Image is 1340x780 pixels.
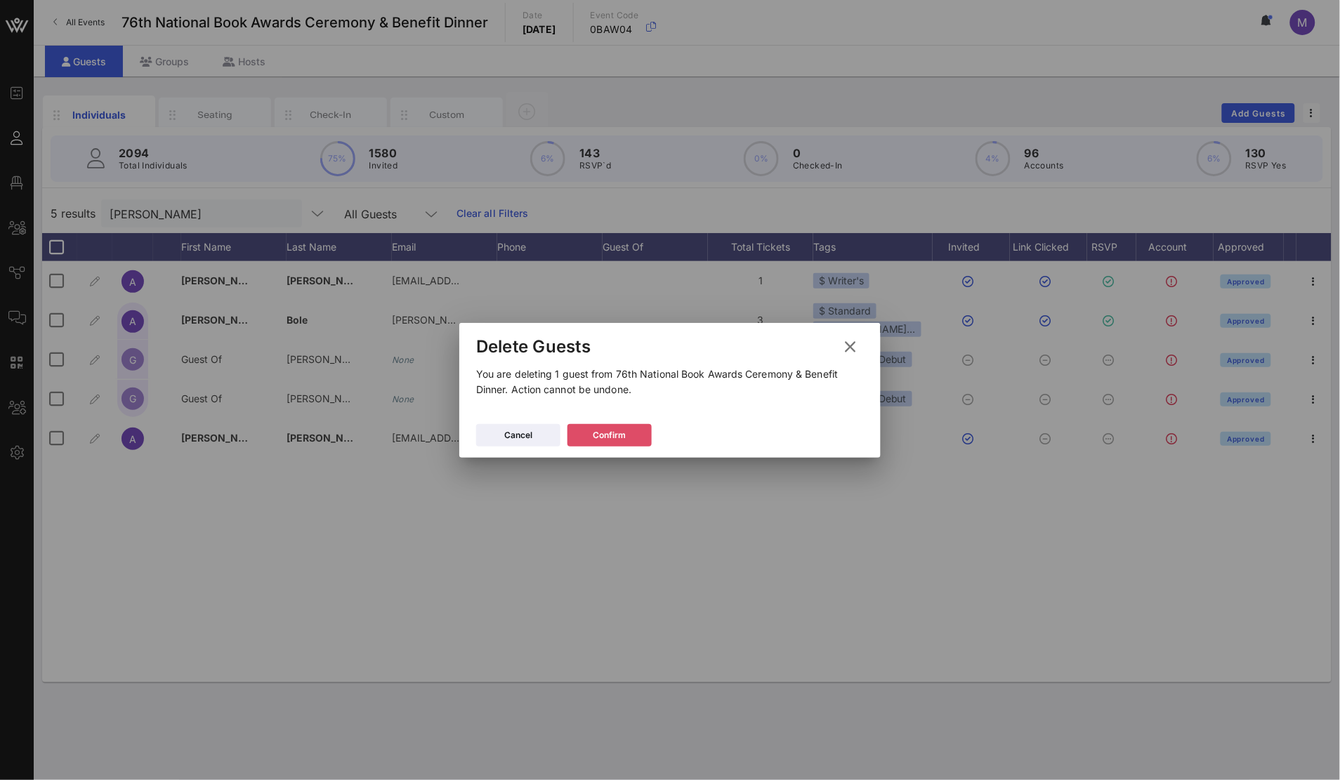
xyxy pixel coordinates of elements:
[593,428,626,442] div: Confirm
[476,424,560,447] button: Cancel
[476,336,591,357] div: Delete Guests
[567,424,652,447] button: Confirm
[504,428,532,442] div: Cancel
[476,366,864,397] p: You are deleting 1 guest from 76th National Book Awards Ceremony & Benefit Dinner. Action cannot ...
